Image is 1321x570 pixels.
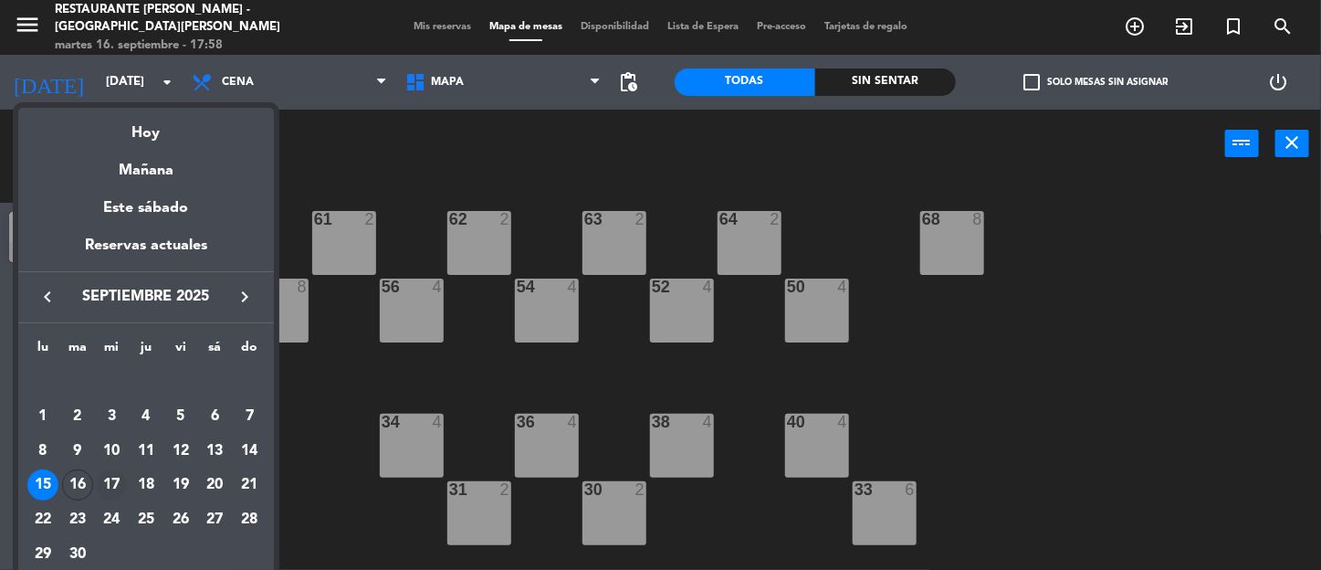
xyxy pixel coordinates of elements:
[234,286,256,308] i: keyboard_arrow_right
[96,470,127,501] div: 17
[96,436,127,467] div: 10
[129,468,163,502] td: 18 de septiembre de 2025
[18,183,274,234] div: Este sábado
[27,470,58,501] div: 15
[94,502,129,537] td: 24 de septiembre de 2025
[94,399,129,434] td: 3 de septiembre de 2025
[96,504,127,535] div: 24
[163,502,198,537] td: 26 de septiembre de 2025
[131,436,162,467] div: 11
[234,436,265,467] div: 14
[62,470,93,501] div: 16
[165,470,196,501] div: 19
[198,502,233,537] td: 27 de septiembre de 2025
[60,468,95,502] td: 16 de septiembre de 2025
[37,286,58,308] i: keyboard_arrow_left
[26,502,60,537] td: 22 de septiembre de 2025
[163,434,198,469] td: 12 de septiembre de 2025
[165,436,196,467] div: 12
[228,285,261,309] button: keyboard_arrow_right
[131,470,162,501] div: 18
[129,434,163,469] td: 11 de septiembre de 2025
[131,504,162,535] div: 25
[232,468,267,502] td: 21 de septiembre de 2025
[96,401,127,432] div: 3
[165,401,196,432] div: 5
[163,399,198,434] td: 5 de septiembre de 2025
[27,539,58,570] div: 29
[94,337,129,365] th: miércoles
[234,504,265,535] div: 28
[60,399,95,434] td: 2 de septiembre de 2025
[64,285,228,309] span: septiembre 2025
[198,468,233,502] td: 20 de septiembre de 2025
[232,434,267,469] td: 14 de septiembre de 2025
[94,434,129,469] td: 10 de septiembre de 2025
[198,337,233,365] th: sábado
[62,436,93,467] div: 9
[26,434,60,469] td: 8 de septiembre de 2025
[94,468,129,502] td: 17 de septiembre de 2025
[18,145,274,183] div: Mañana
[18,108,274,145] div: Hoy
[62,401,93,432] div: 2
[62,504,93,535] div: 23
[234,401,265,432] div: 7
[165,504,196,535] div: 26
[163,468,198,502] td: 19 de septiembre de 2025
[60,502,95,537] td: 23 de septiembre de 2025
[198,434,233,469] td: 13 de septiembre de 2025
[27,504,58,535] div: 22
[163,337,198,365] th: viernes
[62,539,93,570] div: 30
[199,470,230,501] div: 20
[31,285,64,309] button: keyboard_arrow_left
[129,399,163,434] td: 4 de septiembre de 2025
[129,337,163,365] th: jueves
[199,504,230,535] div: 27
[26,364,267,399] td: SEP.
[199,436,230,467] div: 13
[234,470,265,501] div: 21
[60,337,95,365] th: martes
[27,436,58,467] div: 8
[27,401,58,432] div: 1
[129,502,163,537] td: 25 de septiembre de 2025
[232,399,267,434] td: 7 de septiembre de 2025
[26,468,60,502] td: 15 de septiembre de 2025
[199,401,230,432] div: 6
[232,502,267,537] td: 28 de septiembre de 2025
[60,434,95,469] td: 9 de septiembre de 2025
[198,399,233,434] td: 6 de septiembre de 2025
[131,401,162,432] div: 4
[18,234,274,271] div: Reservas actuales
[232,337,267,365] th: domingo
[26,399,60,434] td: 1 de septiembre de 2025
[26,337,60,365] th: lunes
